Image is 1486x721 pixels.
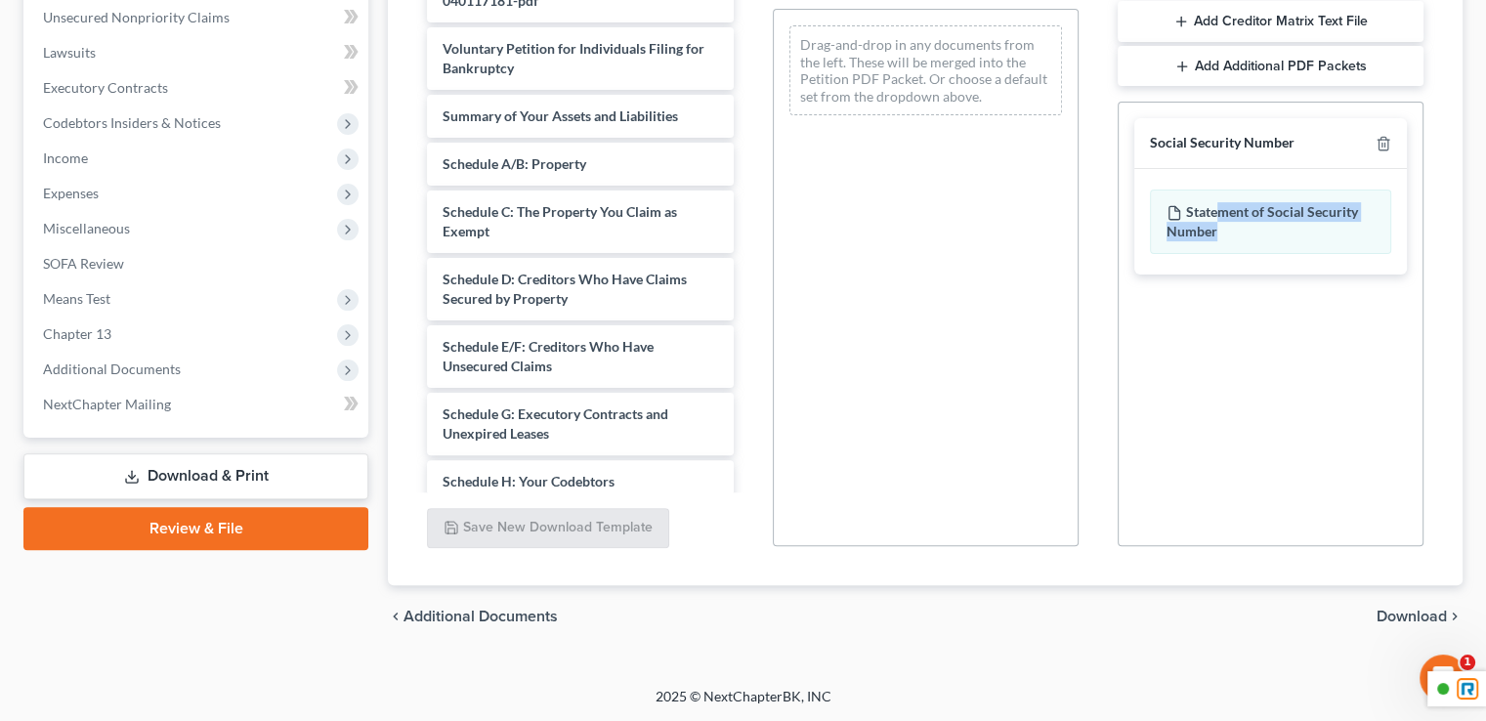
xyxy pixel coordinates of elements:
[27,70,368,106] a: Executory Contracts
[27,35,368,70] a: Lawsuits
[443,473,615,489] span: Schedule H: Your Codebtors
[43,325,111,342] span: Chapter 13
[43,149,88,166] span: Income
[43,290,110,307] span: Means Test
[43,79,168,96] span: Executory Contracts
[1150,190,1391,254] div: Statement of Social Security Number
[1118,1,1423,42] button: Add Creditor Matrix Text File
[1460,655,1475,670] span: 1
[443,107,678,124] span: Summary of Your Assets and Liabilities
[1118,46,1423,87] button: Add Additional PDF Packets
[427,508,669,549] button: Save New Download Template
[388,609,403,624] i: chevron_left
[23,453,368,499] a: Download & Print
[27,387,368,422] a: NextChapter Mailing
[1420,655,1466,701] iframe: Intercom live chat
[43,255,124,272] span: SOFA Review
[43,220,130,236] span: Miscellaneous
[43,9,230,25] span: Unsecured Nonpriority Claims
[403,609,558,624] span: Additional Documents
[1150,134,1295,152] div: Social Security Number
[23,507,368,550] a: Review & File
[443,40,704,76] span: Voluntary Petition for Individuals Filing for Bankruptcy
[43,44,96,61] span: Lawsuits
[43,360,181,377] span: Additional Documents
[443,203,677,239] span: Schedule C: The Property You Claim as Exempt
[443,338,654,374] span: Schedule E/F: Creditors Who Have Unsecured Claims
[43,185,99,201] span: Expenses
[27,246,368,281] a: SOFA Review
[388,609,558,624] a: chevron_left Additional Documents
[443,155,586,172] span: Schedule A/B: Property
[1447,609,1463,624] i: chevron_right
[443,405,668,442] span: Schedule G: Executory Contracts and Unexpired Leases
[1377,609,1447,624] span: Download
[1377,609,1463,624] button: Download chevron_right
[443,271,687,307] span: Schedule D: Creditors Who Have Claims Secured by Property
[789,25,1062,115] div: Drag-and-drop in any documents from the left. These will be merged into the Petition PDF Packet. ...
[43,396,171,412] span: NextChapter Mailing
[43,114,221,131] span: Codebtors Insiders & Notices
